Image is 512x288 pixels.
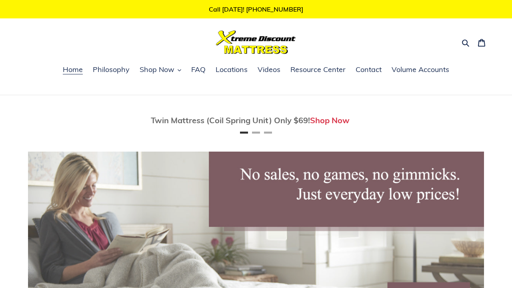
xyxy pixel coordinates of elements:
[151,115,310,125] span: Twin Mattress (Coil Spring Unit) Only $69!
[286,64,350,76] a: Resource Center
[59,64,87,76] a: Home
[310,115,350,125] a: Shop Now
[212,64,252,76] a: Locations
[352,64,386,76] a: Contact
[187,64,210,76] a: FAQ
[216,65,248,74] span: Locations
[140,65,174,74] span: Shop Now
[356,65,382,74] span: Contact
[63,65,83,74] span: Home
[93,65,130,74] span: Philosophy
[290,65,346,74] span: Resource Center
[392,65,449,74] span: Volume Accounts
[216,30,296,54] img: Xtreme Discount Mattress
[252,132,260,134] button: Page 2
[240,132,248,134] button: Page 1
[89,64,134,76] a: Philosophy
[258,65,280,74] span: Videos
[191,65,206,74] span: FAQ
[388,64,453,76] a: Volume Accounts
[254,64,284,76] a: Videos
[264,132,272,134] button: Page 3
[136,64,185,76] button: Shop Now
